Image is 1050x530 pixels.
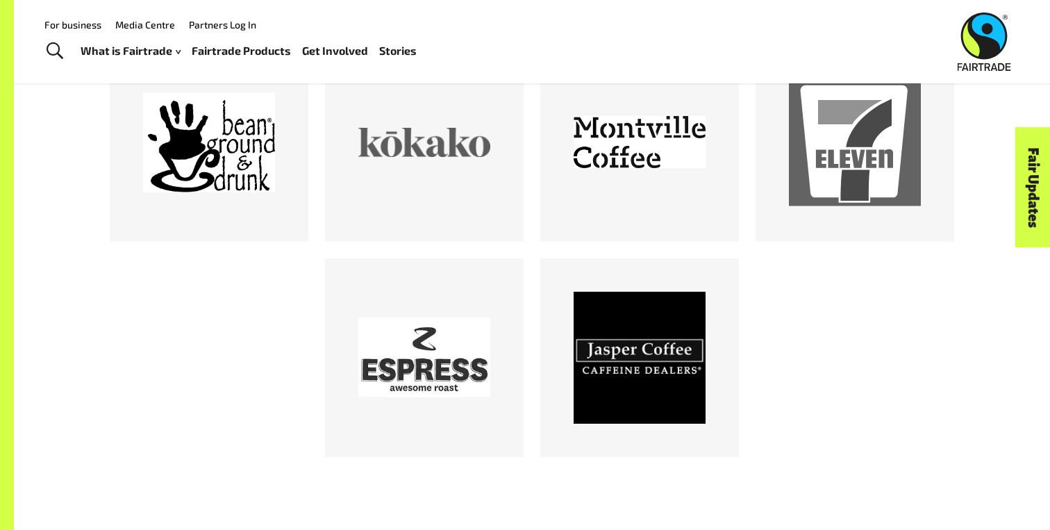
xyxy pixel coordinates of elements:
img: Fairtrade Australia New Zealand logo [958,13,1011,71]
a: Stories [379,41,417,61]
a: Toggle Search [37,34,72,69]
a: Partners Log In [189,19,256,31]
a: Get Involved [302,41,368,61]
a: What is Fairtrade [81,41,181,61]
a: Media Centre [115,19,175,31]
a: Fairtrade Products [192,41,291,61]
a: For business [44,19,101,31]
